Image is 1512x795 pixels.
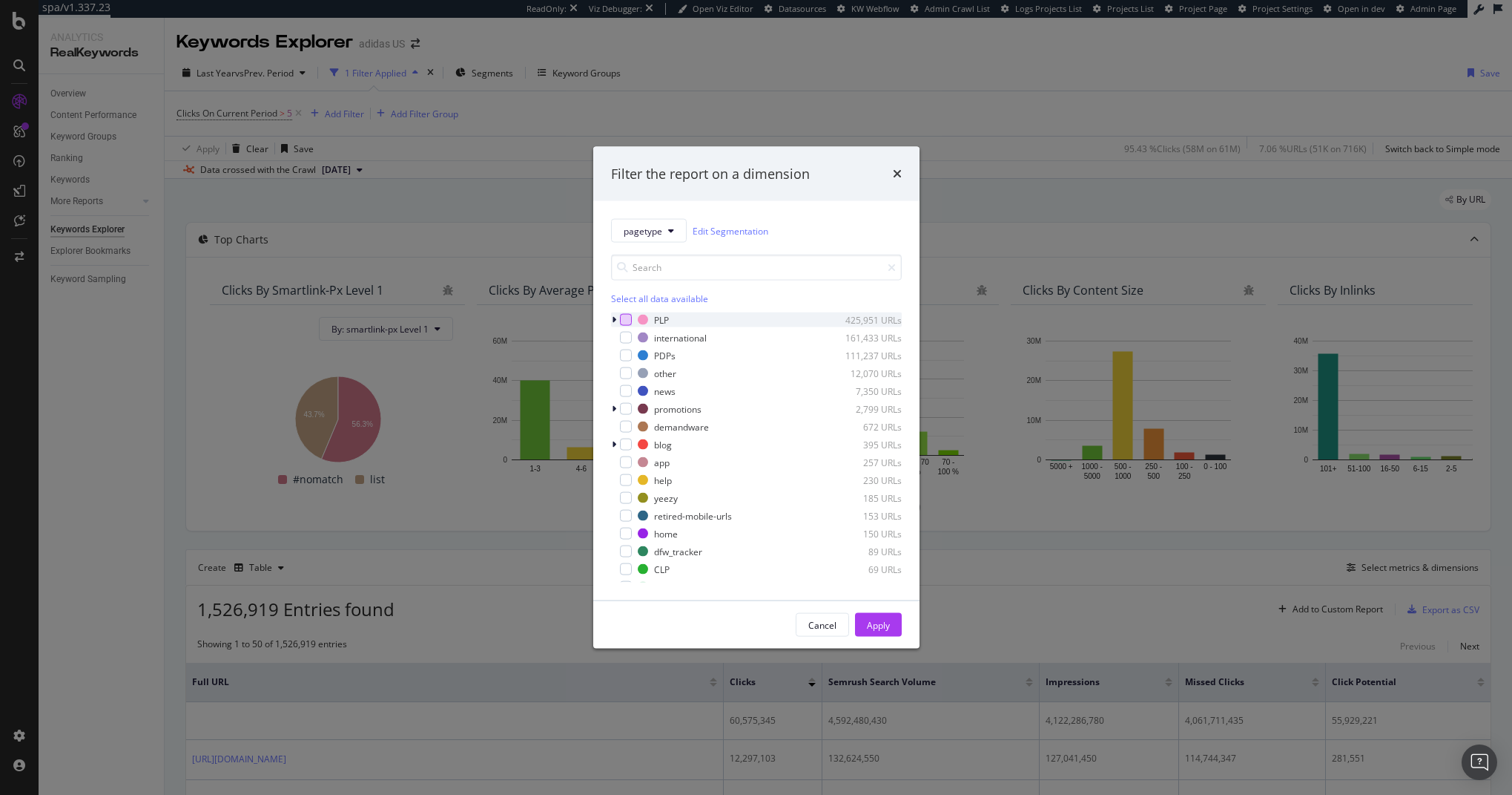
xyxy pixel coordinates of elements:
button: Cancel [796,613,849,637]
div: 230 URLs [829,474,902,486]
button: pagetype [611,219,687,243]
div: Filter the report on a dimension [611,164,810,183]
div: Apply [867,618,890,631]
div: 425,951 URLs [829,313,902,326]
div: CLP [654,563,670,575]
div: PLP [654,313,669,326]
div: yeezy [654,491,678,504]
div: modal [593,146,920,649]
div: 185 URLs [829,491,902,504]
div: home [654,527,678,540]
div: size-guide [654,580,696,593]
div: dfw_tracker [654,545,702,557]
a: Edit Segmentation [693,223,768,238]
div: 150 URLs [829,527,902,540]
div: times [893,164,902,183]
input: Search [611,255,902,281]
div: Select all data available [611,292,902,305]
div: help [654,474,672,486]
div: Open Intercom Messenger [1462,745,1497,780]
div: 257 URLs [829,456,902,468]
div: demandware [654,420,709,433]
div: news [654,385,676,397]
div: blog [654,438,672,451]
div: retired-mobile-urls [654,509,732,522]
div: app [654,456,670,468]
div: 7,350 URLs [829,385,902,397]
div: 12,070 URLs [829,367,902,379]
span: pagetype [624,224,662,237]
div: other [654,367,676,379]
div: 89 URLs [829,545,902,557]
div: 153 URLs [829,509,902,522]
div: 111,237 URLs [829,349,902,361]
div: international [654,331,707,344]
div: promotions [654,402,701,415]
button: Apply [855,613,902,637]
div: 2,799 URLs [829,402,902,415]
div: PDPs [654,349,676,361]
div: 161,433 URLs [829,331,902,344]
div: 672 URLs [829,420,902,433]
div: 69 URLs [829,563,902,575]
div: 395 URLs [829,438,902,451]
div: 29 URLs [829,580,902,593]
div: Cancel [808,618,836,631]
